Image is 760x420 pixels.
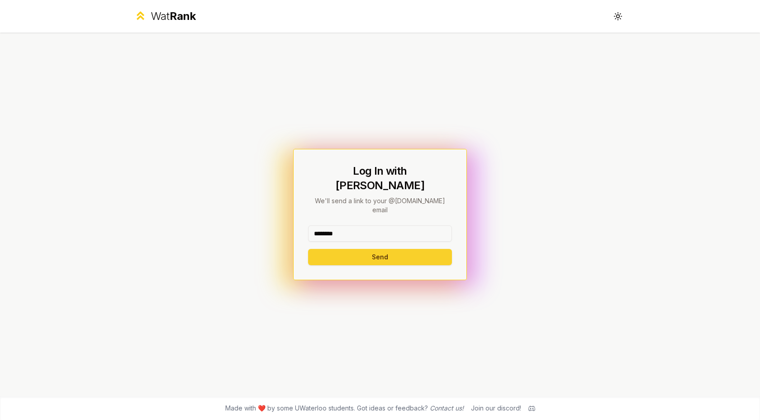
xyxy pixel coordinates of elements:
a: WatRank [134,9,196,24]
div: Wat [151,9,196,24]
div: Join our discord! [471,404,521,413]
span: Rank [170,10,196,23]
a: Contact us! [430,404,464,412]
p: We'll send a link to your @[DOMAIN_NAME] email [308,196,452,215]
button: Send [308,249,452,265]
span: Made with ❤️ by some UWaterloo students. Got ideas or feedback? [225,404,464,413]
h1: Log In with [PERSON_NAME] [308,164,452,193]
